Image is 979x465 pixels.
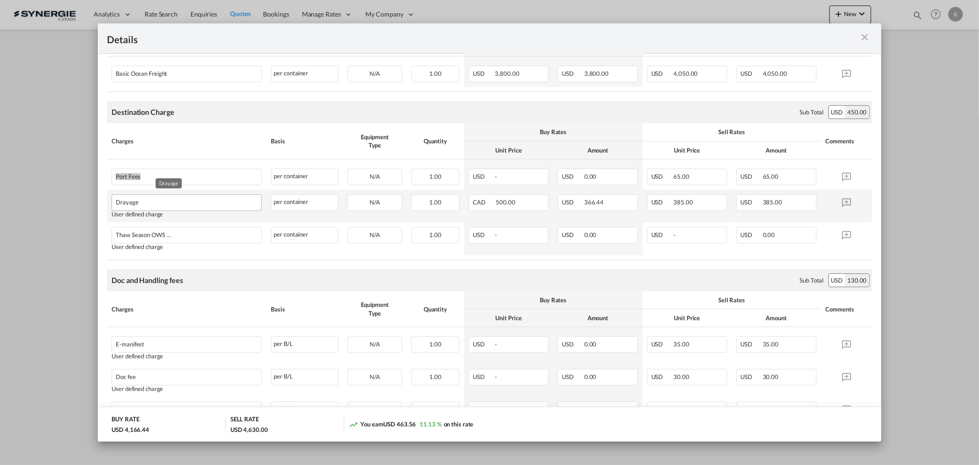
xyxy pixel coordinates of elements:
[673,406,689,413] span: 65.00
[553,309,642,327] th: Amount
[732,142,821,159] th: Amount
[647,128,817,136] div: Sell Rates
[347,301,402,317] div: Equipment Type
[732,309,821,327] th: Amount
[116,337,222,348] div: E-manifest
[643,142,732,159] th: Unit Price
[473,406,494,413] span: USD
[553,142,642,159] th: Amount
[112,305,262,313] div: Charges
[429,70,442,77] span: 1.00
[473,70,494,77] span: USD
[271,402,338,418] div: per B/L
[429,373,442,380] span: 1.00
[584,198,604,206] span: 366.44
[496,198,515,206] span: 500.00
[112,415,139,425] div: BUY RATE
[369,173,380,180] span: N/A
[112,137,262,145] div: Charges
[740,406,761,413] span: USD
[349,420,358,429] md-icon: icon-trending-up
[271,194,338,211] div: per container
[411,137,459,145] div: Quantity
[829,106,845,119] div: USD
[369,70,380,77] span: N/A
[369,231,380,238] span: N/A
[673,373,689,380] span: 30.00
[112,425,149,434] div: USD 4,166.44
[673,70,698,77] span: 4,050.00
[763,231,775,238] span: 0.00
[829,274,845,287] div: USD
[112,353,262,360] div: User defined charge
[116,227,222,238] div: Thaw Season OWS (see remarks) - 290 USD if applicable
[411,305,459,313] div: Quantity
[562,70,583,77] span: USD
[860,32,871,43] md-icon: icon-close m-3 fg-AAA8AD cursor
[271,66,338,82] div: per container
[495,406,498,413] span: -
[740,173,761,180] span: USD
[651,406,672,413] span: USD
[112,211,262,218] div: User defined charge
[845,274,869,287] div: 130.00
[464,309,553,327] th: Unit Price
[651,231,672,238] span: USD
[107,33,795,44] div: Details
[800,108,823,116] div: Sub Total
[673,198,693,206] span: 385.00
[473,198,495,206] span: CAD
[562,340,583,348] span: USD
[763,340,779,348] span: 35.00
[383,420,416,428] span: USD 463.56
[369,373,380,380] span: N/A
[651,70,672,77] span: USD
[763,173,779,180] span: 65.00
[495,173,498,180] span: -
[112,107,174,117] div: Destination Charge
[584,231,597,238] span: 0.00
[562,406,583,413] span: USD
[740,340,761,348] span: USD
[651,173,672,180] span: USD
[495,70,520,77] span: 3,800.00
[673,231,676,238] span: -
[584,70,609,77] span: 3,800.00
[98,23,881,442] md-dialog: Port of Loading ...
[584,406,597,413] span: 0.00
[495,231,498,238] span: -
[647,296,817,304] div: Sell Rates
[584,173,597,180] span: 0.00
[369,340,380,348] span: N/A
[156,178,182,188] md-tooltip: Drayage
[112,275,183,285] div: Doc and Handling fees
[116,369,222,380] div: Doc fee
[562,231,583,238] span: USD
[271,369,338,386] div: per B/L
[584,373,597,380] span: 0.00
[230,425,268,434] div: USD 4,630.00
[469,128,638,136] div: Buy Rates
[271,305,338,313] div: Basis
[495,373,498,380] span: -
[473,173,494,180] span: USD
[369,406,380,413] span: N/A
[429,198,442,206] span: 1.00
[763,373,779,380] span: 30.00
[562,373,583,380] span: USD
[271,137,338,145] div: Basis
[429,231,442,238] span: 1.00
[420,420,441,428] span: 11.13 %
[763,198,782,206] span: 385.00
[562,173,583,180] span: USD
[821,291,872,327] th: Comments
[116,66,222,77] div: Basic Ocean Freight
[469,296,638,304] div: Buy Rates
[271,336,338,353] div: per B/L
[116,195,222,206] div: Drayage
[651,198,672,206] span: USD
[349,420,473,430] div: You earn on this rate
[473,373,494,380] span: USD
[651,340,672,348] span: USD
[369,198,380,206] span: N/A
